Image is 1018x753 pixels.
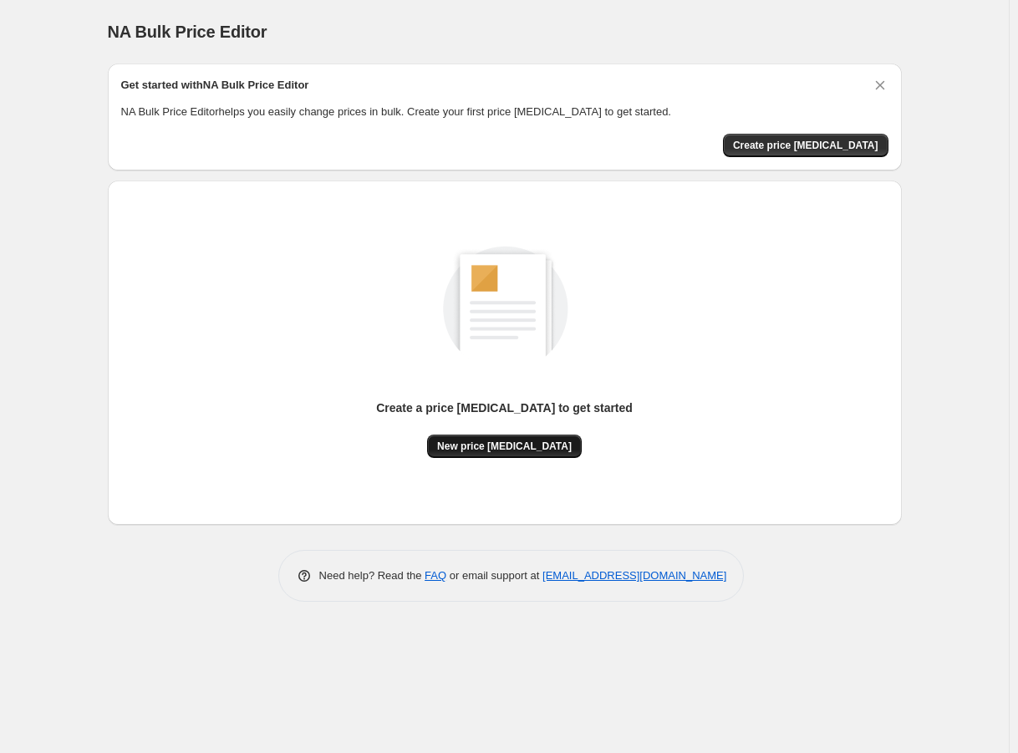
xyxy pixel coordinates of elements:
[376,399,633,416] p: Create a price [MEDICAL_DATA] to get started
[872,77,888,94] button: Dismiss card
[425,569,446,582] a: FAQ
[108,23,267,41] span: NA Bulk Price Editor
[446,569,542,582] span: or email support at
[121,104,888,120] p: NA Bulk Price Editor helps you easily change prices in bulk. Create your first price [MEDICAL_DAT...
[319,569,425,582] span: Need help? Read the
[121,77,309,94] h2: Get started with NA Bulk Price Editor
[437,440,572,453] span: New price [MEDICAL_DATA]
[427,435,582,458] button: New price [MEDICAL_DATA]
[723,134,888,157] button: Create price change job
[733,139,878,152] span: Create price [MEDICAL_DATA]
[542,569,726,582] a: [EMAIL_ADDRESS][DOMAIN_NAME]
